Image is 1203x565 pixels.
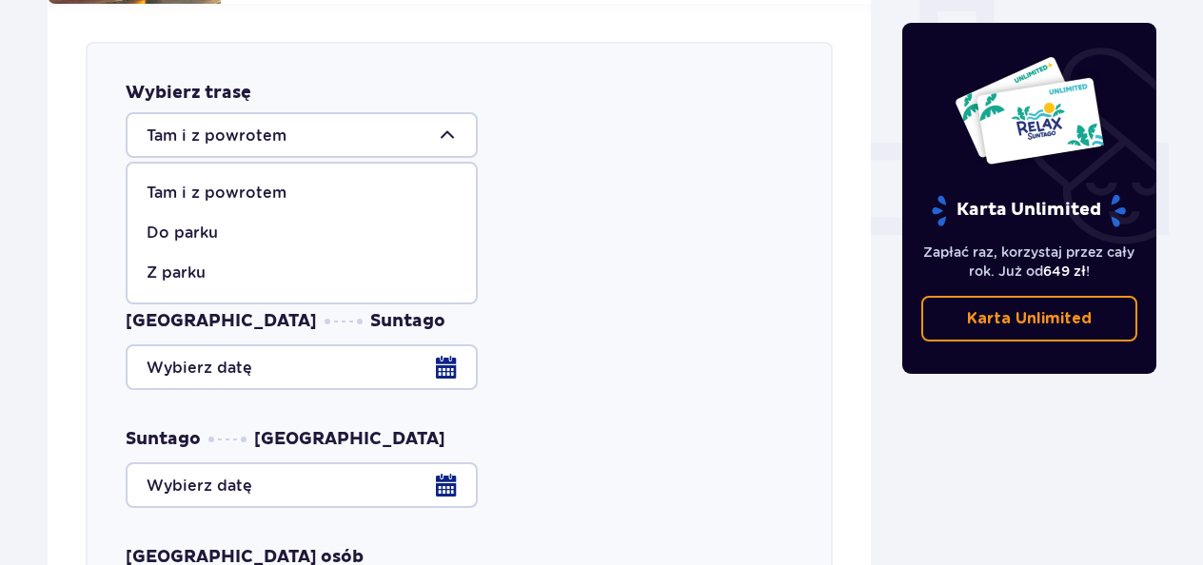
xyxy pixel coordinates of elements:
[921,243,1138,281] p: Zapłać raz, korzystaj przez cały rok. Już od !
[147,223,218,244] p: Do parku
[967,308,1092,329] p: Karta Unlimited
[1043,263,1086,279] span: 649 zł
[126,428,201,451] span: Suntago
[921,296,1138,341] a: Karta Unlimited
[930,194,1128,227] p: Karta Unlimited
[147,183,286,204] p: Tam i z powrotem
[126,310,317,333] span: [GEOGRAPHIC_DATA]
[126,82,251,105] p: Wybierz trasę
[325,319,363,324] img: dots
[254,428,445,451] span: [GEOGRAPHIC_DATA]
[208,437,247,442] img: dots
[370,310,445,333] span: Suntago
[147,263,206,283] p: Z parku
